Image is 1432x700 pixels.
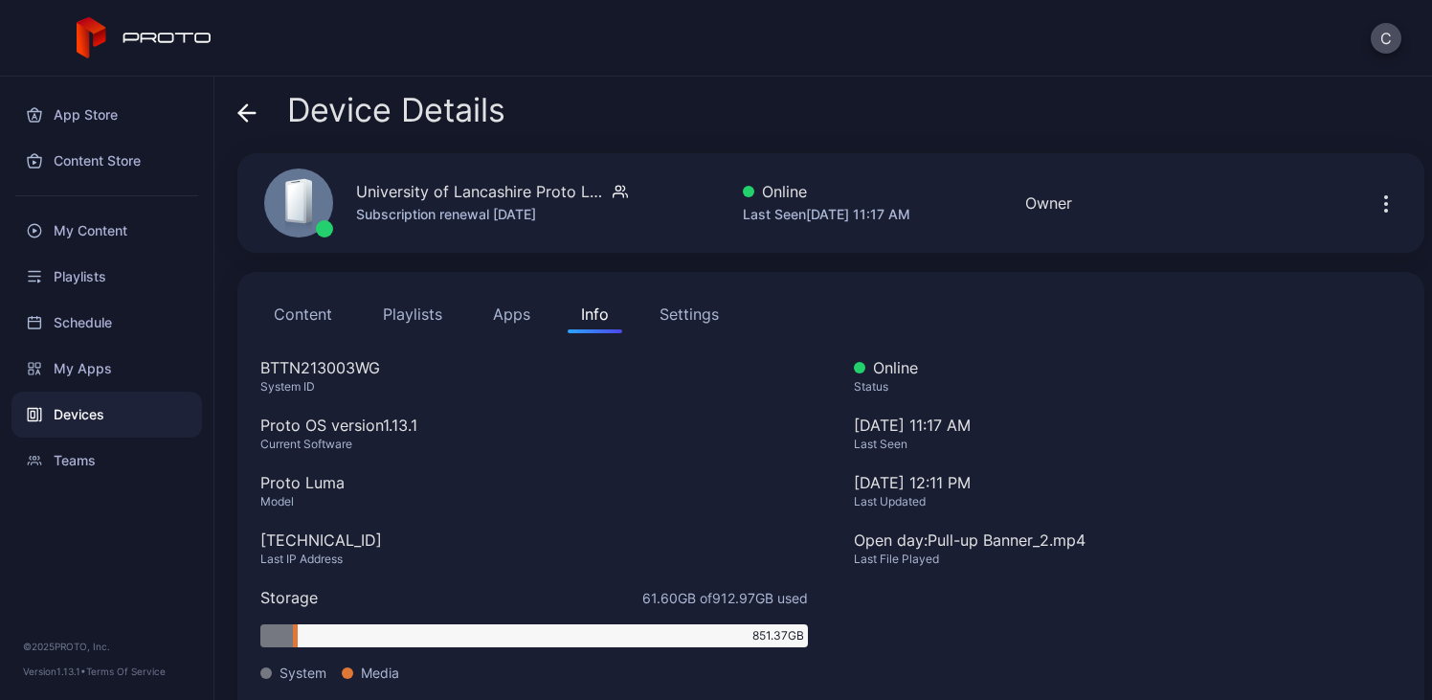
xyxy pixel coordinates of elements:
[646,295,732,333] button: Settings
[854,552,1401,567] div: Last File Played
[743,180,910,203] div: Online
[11,138,202,184] a: Content Store
[260,494,808,509] div: Model
[23,639,190,654] div: © 2025 PROTO, Inc.
[854,356,1401,379] div: Online
[480,295,544,333] button: Apps
[11,254,202,300] a: Playlists
[287,92,505,128] span: Device Details
[11,92,202,138] a: App Store
[260,379,808,395] div: System ID
[854,529,1401,552] div: Open day: Pull-up Banner_2.mp4
[260,414,808,437] div: Proto OS version 1.13.1
[23,666,86,677] span: Version 1.13.1 •
[854,379,1401,395] div: Status
[361,663,399,683] span: Media
[660,303,719,326] div: Settings
[854,494,1401,509] div: Last Updated
[11,208,202,254] a: My Content
[642,588,808,608] span: 61.60 GB of 912.97 GB used
[11,300,202,346] a: Schedule
[854,437,1401,452] div: Last Seen
[260,529,808,552] div: [TECHNICAL_ID]
[743,203,910,226] div: Last Seen [DATE] 11:17 AM
[752,627,804,644] span: 851.37 GB
[568,295,622,333] button: Info
[260,586,318,609] div: Storage
[11,392,202,438] a: Devices
[86,666,166,677] a: Terms Of Service
[260,552,808,567] div: Last IP Address
[581,303,609,326] div: Info
[11,346,202,392] a: My Apps
[356,180,605,203] div: University of Lancashire Proto Luma
[369,295,456,333] button: Playlists
[260,437,808,452] div: Current Software
[1371,23,1401,54] button: C
[260,295,346,333] button: Content
[854,414,1401,471] div: [DATE] 11:17 AM
[260,356,808,379] div: BTTN213003WG
[1025,192,1072,215] div: Owner
[356,203,628,226] div: Subscription renewal [DATE]
[11,438,202,484] a: Teams
[280,663,326,683] span: System
[260,471,808,494] div: Proto Luma
[854,471,1401,494] div: [DATE] 12:11 PM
